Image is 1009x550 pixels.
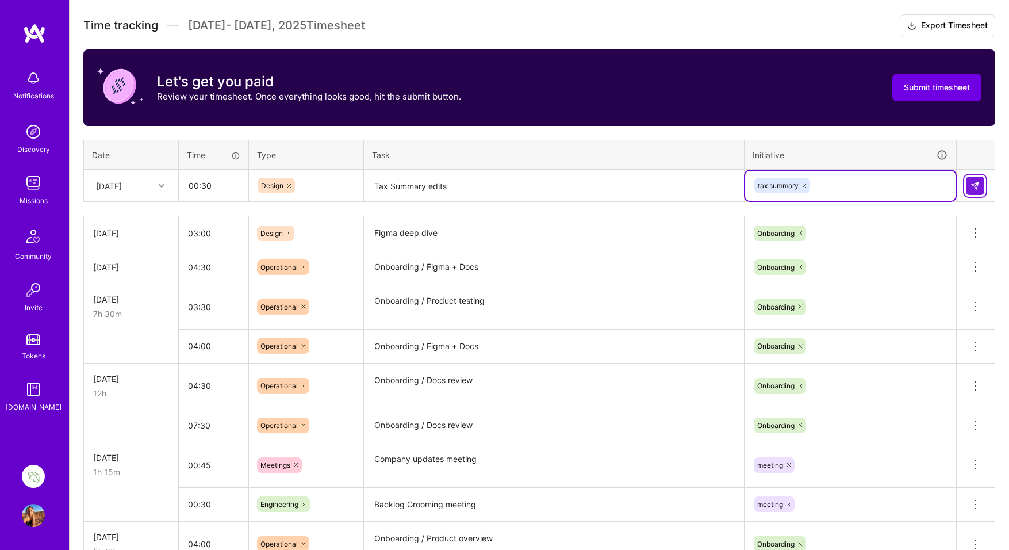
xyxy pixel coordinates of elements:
[26,334,40,345] img: tokens
[25,301,43,314] div: Invite
[365,331,743,362] textarea: Onboarding / Figma + Docs
[93,387,169,399] div: 12h
[260,342,298,350] span: Operational
[365,171,743,201] textarea: Tax Summary edits
[157,73,461,90] h3: Let's get you paid
[900,14,995,37] button: Export Timesheet
[260,303,298,311] span: Operational
[6,401,62,413] div: [DOMAIN_NAME]
[179,450,248,480] input: HH:MM
[364,140,745,170] th: Task
[365,251,743,283] textarea: Onboarding / Figma + Docs
[892,74,981,101] button: Submit timesheet
[179,252,248,282] input: HH:MM
[20,223,47,250] img: Community
[757,342,795,350] span: Onboarding
[23,23,46,44] img: logo
[15,250,52,262] div: Community
[970,181,980,190] img: Submit
[83,18,158,33] span: Time tracking
[757,381,795,390] span: Onboarding
[260,500,298,509] span: Engineering
[22,120,45,143] img: discovery
[757,229,795,238] span: Onboarding
[97,63,143,109] img: coin
[260,421,298,430] span: Operational
[84,140,179,170] th: Date
[758,181,799,190] span: tax summary
[757,500,783,509] span: meeting
[365,444,743,487] textarea: Company updates meeting
[22,504,45,527] img: User Avatar
[179,292,248,322] input: HH:MM
[757,421,795,430] span: Onboarding
[179,489,248,520] input: HH:MM
[96,179,122,192] div: [DATE]
[907,20,916,32] i: icon Download
[249,140,364,170] th: Type
[261,181,283,190] span: Design
[19,465,48,488] a: Lettuce Financial
[22,378,45,401] img: guide book
[93,227,169,239] div: [DATE]
[757,461,783,469] span: meeting
[260,461,290,469] span: Meetings
[365,410,743,441] textarea: Onboarding / Docs review
[966,177,985,195] div: null
[17,143,50,155] div: Discovery
[159,183,164,189] i: icon Chevron
[93,466,169,478] div: 1h 15m
[93,531,169,543] div: [DATE]
[19,504,48,527] a: User Avatar
[93,373,169,385] div: [DATE]
[179,331,248,361] input: HH:MM
[20,194,48,207] div: Missions
[188,18,365,33] span: [DATE] - [DATE] , 2025 Timesheet
[365,285,743,329] textarea: Onboarding / Product testing
[22,350,45,362] div: Tokens
[757,303,795,311] span: Onboarding
[93,452,169,464] div: [DATE]
[365,365,743,408] textarea: Onboarding / Docs review
[179,371,248,401] input: HH:MM
[179,218,248,249] input: HH:MM
[13,90,54,102] div: Notifications
[93,261,169,273] div: [DATE]
[187,149,240,161] div: Time
[753,148,948,162] div: Initiative
[757,263,795,272] span: Onboarding
[179,170,248,201] input: HH:MM
[365,217,743,249] textarea: Figma deep dive
[22,278,45,301] img: Invite
[904,82,970,93] span: Submit timesheet
[260,381,298,390] span: Operational
[157,90,461,102] p: Review your timesheet. Once everything looks good, hit the submit button.
[260,263,298,272] span: Operational
[365,489,743,521] textarea: Backlog Grooming meeting
[260,540,298,548] span: Operational
[93,308,169,320] div: 7h 30m
[22,171,45,194] img: teamwork
[22,465,45,488] img: Lettuce Financial
[22,67,45,90] img: bell
[179,410,248,441] input: HH:MM
[757,540,795,548] span: Onboarding
[260,229,283,238] span: Design
[93,293,169,305] div: [DATE]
